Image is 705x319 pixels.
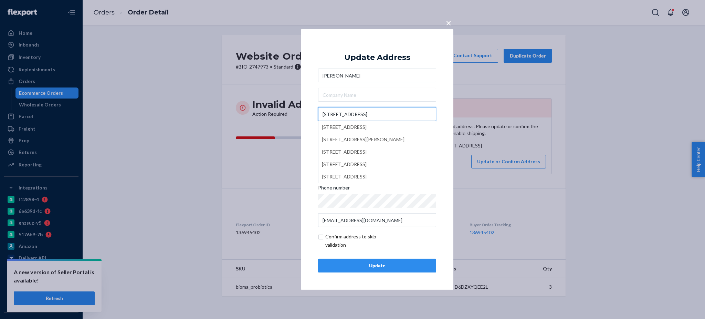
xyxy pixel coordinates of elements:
div: Update Address [344,53,410,62]
div: [STREET_ADDRESS] [322,158,432,171]
div: [STREET_ADDRESS][PERSON_NAME] [322,133,432,146]
div: [STREET_ADDRESS] [322,171,432,183]
button: Update [318,259,436,272]
input: Company Name [318,88,436,102]
span: Phone number [318,184,350,194]
input: First & Last Name [318,69,436,82]
input: Email (Only Required for International) [318,213,436,227]
div: [STREET_ADDRESS] [322,146,432,158]
div: [STREET_ADDRESS] [322,121,432,133]
input: [STREET_ADDRESS][STREET_ADDRESS][PERSON_NAME][STREET_ADDRESS][STREET_ADDRESS][STREET_ADDRESS] [318,107,436,121]
div: Update [324,262,430,269]
span: × [446,17,451,29]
